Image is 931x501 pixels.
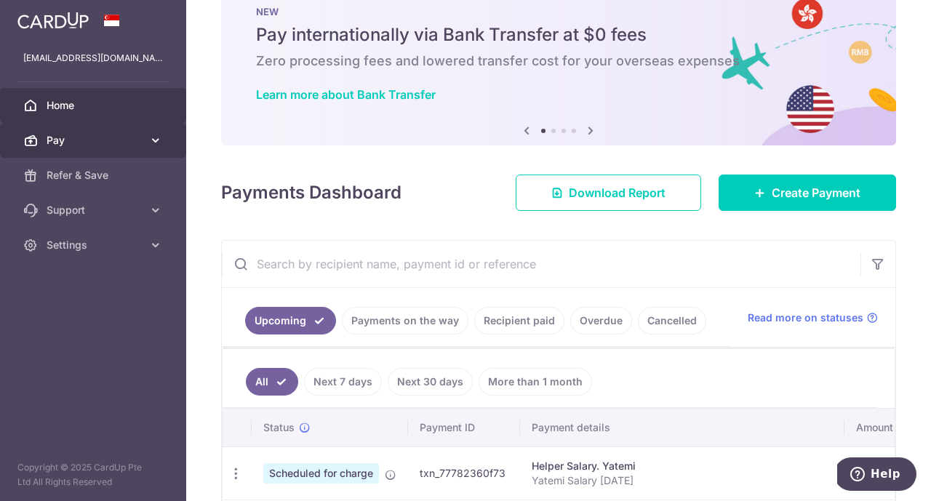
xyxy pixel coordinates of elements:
span: Download Report [569,184,666,201]
span: Read more on statuses [748,310,863,325]
h5: Pay internationally via Bank Transfer at $0 fees [256,23,861,47]
td: txn_77782360f73 [408,446,520,500]
span: Amount [856,420,893,435]
a: Upcoming [245,307,336,334]
a: Read more on statuses [748,310,878,325]
span: Pay [47,133,143,148]
iframe: Opens a widget where you can find more information [837,457,916,494]
input: Search by recipient name, payment id or reference [222,241,860,287]
span: Support [47,203,143,217]
a: Create Payment [719,175,896,211]
img: CardUp [17,12,89,29]
a: Download Report [516,175,701,211]
p: [EMAIL_ADDRESS][DOMAIN_NAME] [23,51,163,65]
h6: Zero processing fees and lowered transfer cost for your overseas expenses [256,52,861,70]
span: Create Payment [772,184,860,201]
a: Payments on the way [342,307,468,334]
a: Cancelled [638,307,706,334]
a: Recipient paid [474,307,564,334]
a: Next 7 days [304,368,382,396]
th: Payment details [520,409,844,446]
th: Payment ID [408,409,520,446]
a: Learn more about Bank Transfer [256,87,436,102]
span: Home [47,98,143,113]
a: Overdue [570,307,632,334]
a: All [246,368,298,396]
span: Refer & Save [47,168,143,183]
h4: Payments Dashboard [221,180,401,206]
span: Status [263,420,295,435]
span: Settings [47,238,143,252]
span: Scheduled for charge [263,463,379,484]
a: Next 30 days [388,368,473,396]
div: Helper Salary. Yatemi [532,459,833,473]
p: NEW [256,6,861,17]
a: More than 1 month [479,368,592,396]
p: Yatemi Salary [DATE] [532,473,833,488]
